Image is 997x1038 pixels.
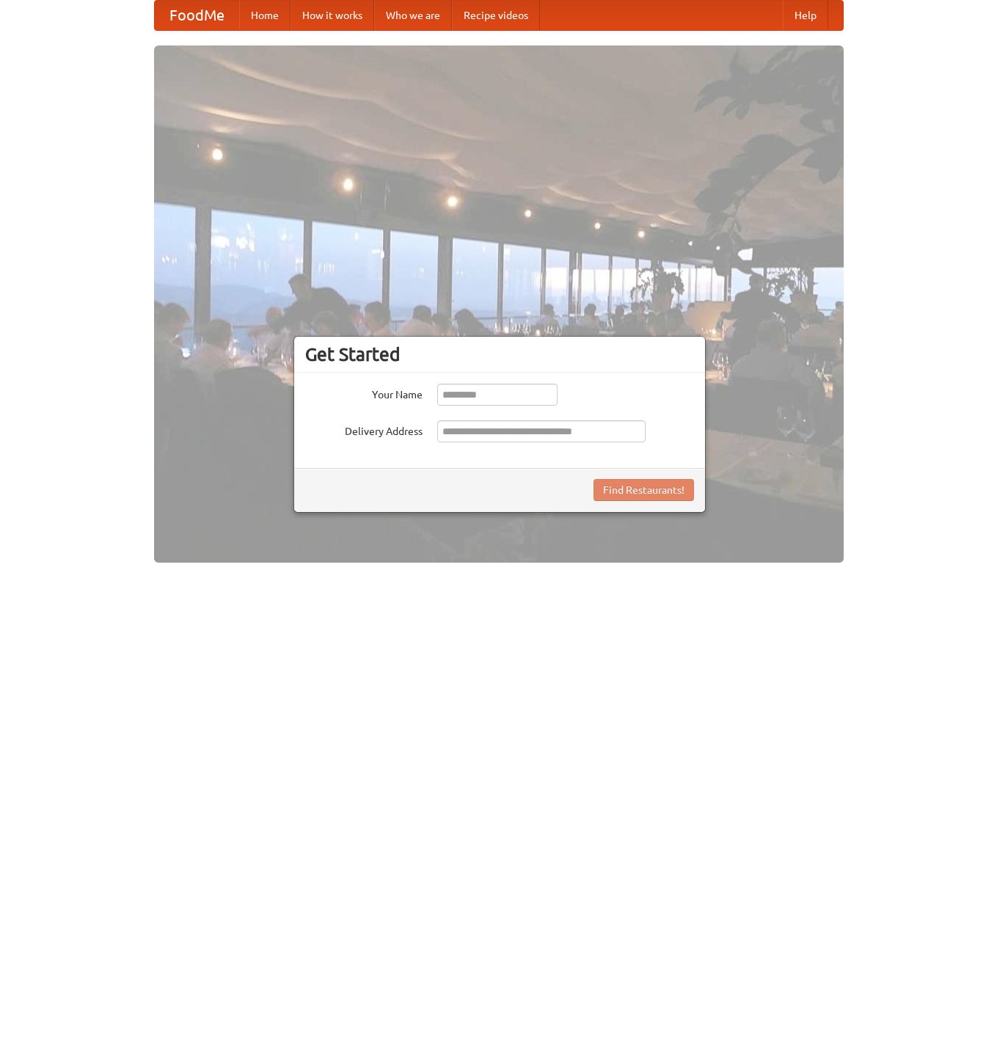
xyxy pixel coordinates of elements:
[452,1,540,30] a: Recipe videos
[239,1,291,30] a: Home
[305,343,694,365] h3: Get Started
[155,1,239,30] a: FoodMe
[291,1,374,30] a: How it works
[374,1,452,30] a: Who we are
[305,384,423,402] label: Your Name
[305,420,423,439] label: Delivery Address
[783,1,828,30] a: Help
[594,479,694,501] button: Find Restaurants!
